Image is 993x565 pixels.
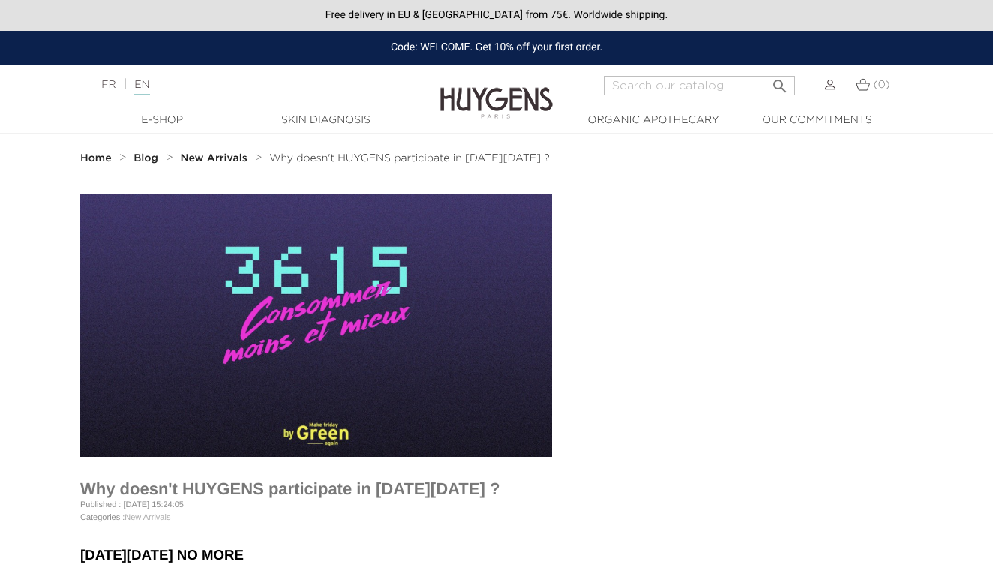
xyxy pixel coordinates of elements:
[250,113,400,128] a: Skin Diagnosis
[766,71,793,92] button: 
[180,152,250,164] a: New Arrivals
[80,152,115,164] a: Home
[440,63,553,121] img: Huygens
[80,194,552,457] img: Why doesn't HUYGENS participate in Black Friday ?
[874,80,890,90] span: (0)
[80,499,913,524] p: Published : [DATE] 15:24:05 Categories :
[80,547,244,563] span: [DATE][DATE] NO MORE
[578,113,728,128] a: Organic Apothecary
[269,153,550,164] span: Why doesn't HUYGENS participate in [DATE][DATE] ?
[180,153,247,164] strong: New Arrivals
[124,513,170,522] a: New Arrivals
[771,73,789,91] i: 
[742,113,892,128] a: Our commitments
[94,76,402,94] div: |
[133,152,162,164] a: Blog
[604,76,795,95] input: Search
[80,479,913,499] h1: Why doesn't HUYGENS participate in [DATE][DATE] ?
[101,80,115,90] a: FR
[134,80,149,95] a: EN
[87,113,237,128] a: E-Shop
[133,153,158,164] strong: Blog
[269,152,550,164] a: Why doesn't HUYGENS participate in [DATE][DATE] ?
[80,153,112,164] strong: Home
